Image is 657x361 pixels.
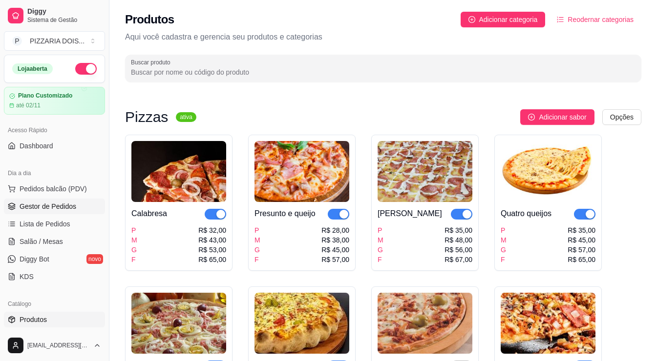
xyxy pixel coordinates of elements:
[4,181,105,197] button: Pedidos balcão (PDV)
[501,235,507,245] div: M
[568,225,595,235] div: R$ 35,00
[4,334,105,357] button: [EMAIL_ADDRESS][DOMAIN_NAME]
[378,293,472,354] img: product-image
[254,293,349,354] img: product-image
[20,237,63,246] span: Salão / Mesas
[501,245,507,255] div: G
[378,225,383,235] div: P
[4,31,105,51] button: Select a team
[125,12,174,27] h2: Produtos
[131,245,137,255] div: G
[20,141,53,151] span: Dashboard
[198,225,226,235] div: R$ 32,00
[125,31,641,43] p: Aqui você cadastra e gerencia seu produtos e categorias
[4,4,105,27] a: DiggySistema de Gestão
[254,245,260,255] div: G
[4,138,105,154] a: Dashboard
[27,16,101,24] span: Sistema de Gestão
[602,109,641,125] button: Opções
[501,225,507,235] div: P
[610,112,634,122] span: Opções
[378,208,442,220] div: [PERSON_NAME]
[4,269,105,284] a: KDS
[445,235,472,245] div: R$ 48,00
[468,16,475,23] span: plus-circle
[131,58,174,66] label: Buscar produto
[549,12,641,27] button: Reodernar categorias
[131,141,226,202] img: product-image
[568,255,595,264] div: R$ 65,00
[254,208,316,220] div: Presunto e queijo
[131,225,137,235] div: P
[378,255,383,264] div: F
[501,255,507,264] div: F
[131,235,137,245] div: M
[528,114,535,120] span: plus-circle
[4,216,105,232] a: Lista de Pedidos
[27,341,89,349] span: [EMAIL_ADDRESS][DOMAIN_NAME]
[20,254,49,264] span: Diggy Bot
[4,199,105,214] a: Gestor de Pedidos
[20,184,87,194] span: Pedidos balcão (PDV)
[4,251,105,267] a: Diggy Botnovo
[4,234,105,249] a: Salão / Mesas
[461,12,546,27] button: Adicionar categoria
[254,225,260,235] div: P
[254,235,260,245] div: M
[131,293,226,354] img: product-image
[131,67,636,77] input: Buscar produto
[378,245,383,255] div: G
[131,255,137,264] div: F
[16,101,41,109] article: até 02/11
[4,312,105,327] a: Produtos
[445,245,472,255] div: R$ 56,00
[4,296,105,312] div: Catálogo
[520,109,594,125] button: Adicionar sabor
[30,36,85,46] div: PIZZARIA DOIS ...
[27,7,101,16] span: Diggy
[501,141,595,202] img: product-image
[321,225,349,235] div: R$ 28,00
[568,245,595,255] div: R$ 57,00
[254,141,349,202] img: product-image
[321,255,349,264] div: R$ 57,00
[198,255,226,264] div: R$ 65,00
[12,36,22,46] span: P
[125,111,168,123] h3: Pizzas
[20,219,70,229] span: Lista de Pedidos
[198,235,226,245] div: R$ 43,00
[254,255,260,264] div: F
[378,141,472,202] img: product-image
[378,235,383,245] div: M
[479,14,538,25] span: Adicionar categoria
[198,245,226,255] div: R$ 53,00
[12,63,53,74] div: Loja aberta
[20,315,47,324] span: Produtos
[18,92,72,100] article: Plano Customizado
[321,235,349,245] div: R$ 38,00
[557,16,564,23] span: ordered-list
[4,329,105,345] a: Complementos
[568,14,634,25] span: Reodernar categorias
[131,208,167,220] div: Calabresa
[445,225,472,235] div: R$ 35,00
[4,87,105,115] a: Plano Customizadoaté 02/11
[4,122,105,138] div: Acesso Rápido
[176,112,196,122] sup: ativa
[321,245,349,255] div: R$ 45,00
[20,201,76,211] span: Gestor de Pedidos
[75,63,97,75] button: Alterar Status
[20,272,34,281] span: KDS
[4,165,105,181] div: Dia a dia
[539,112,586,122] span: Adicionar sabor
[568,235,595,245] div: R$ 45,00
[501,293,595,354] img: product-image
[445,255,472,264] div: R$ 67,00
[501,208,551,220] div: Quatro queijos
